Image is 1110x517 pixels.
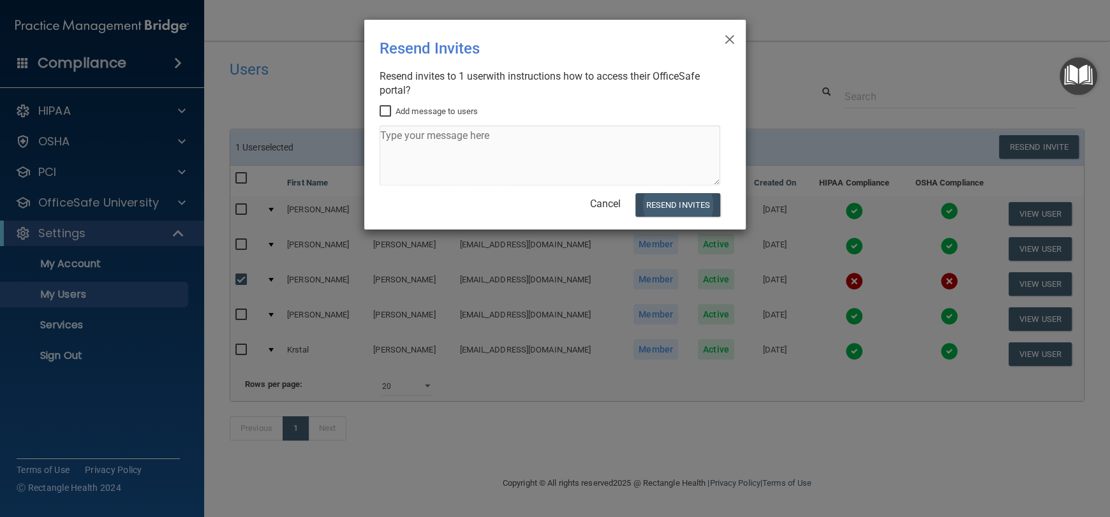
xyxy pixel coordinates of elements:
[1060,57,1097,95] button: Open Resource Center
[380,106,394,117] input: Add message to users
[635,193,720,217] button: Resend Invites
[589,198,620,210] a: Cancel
[380,30,678,67] div: Resend Invites
[380,104,478,119] label: Add message to users
[724,25,736,50] span: ×
[380,69,720,98] div: Resend invites to 1 user with instructions how to access their OfficeSafe portal?
[889,426,1095,477] iframe: Drift Widget Chat Controller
